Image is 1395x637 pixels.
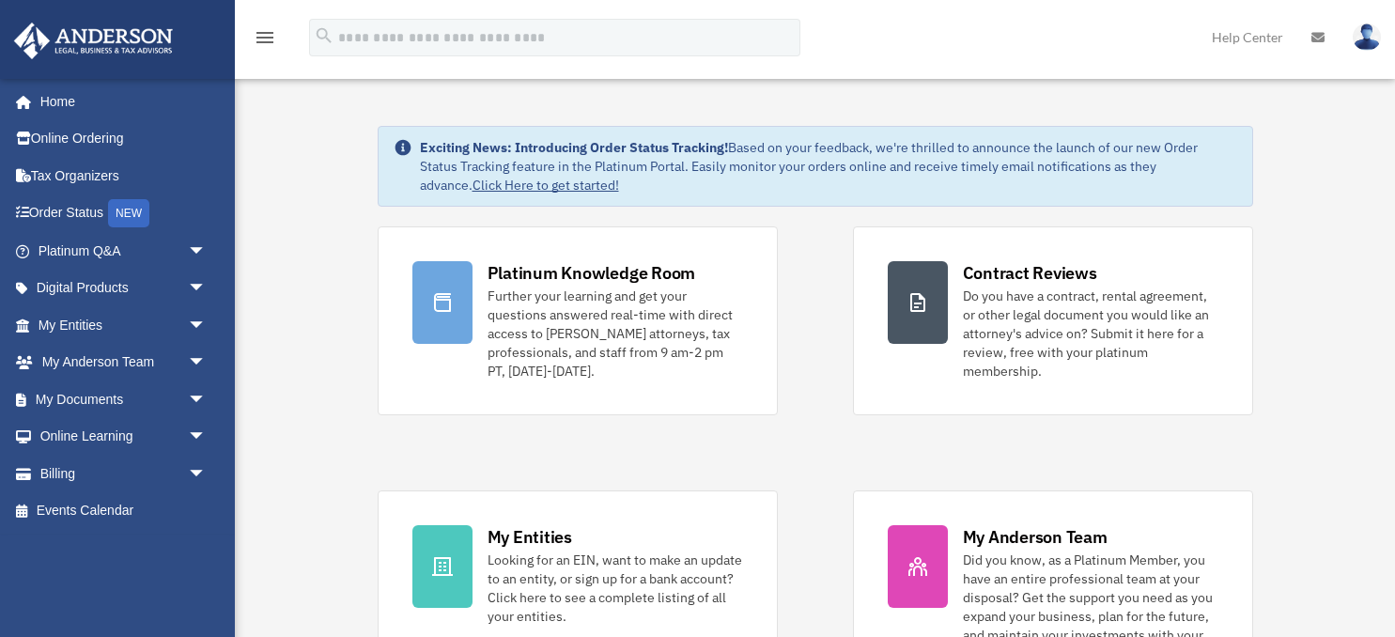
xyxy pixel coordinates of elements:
[963,261,1097,285] div: Contract Reviews
[13,455,235,492] a: Billingarrow_drop_down
[188,381,225,419] span: arrow_drop_down
[13,344,235,381] a: My Anderson Teamarrow_drop_down
[13,381,235,418] a: My Documentsarrow_drop_down
[473,177,619,194] a: Click Here to get started!
[13,306,235,344] a: My Entitiesarrow_drop_down
[378,226,778,415] a: Platinum Knowledge Room Further your learning and get your questions answered real-time with dire...
[853,226,1253,415] a: Contract Reviews Do you have a contract, rental agreement, or other legal document you would like...
[13,194,235,233] a: Order StatusNEW
[488,261,696,285] div: Platinum Knowledge Room
[108,199,149,227] div: NEW
[13,157,235,194] a: Tax Organizers
[254,26,276,49] i: menu
[314,25,334,46] i: search
[8,23,178,59] img: Anderson Advisors Platinum Portal
[420,138,1237,194] div: Based on your feedback, we're thrilled to announce the launch of our new Order Status Tracking fe...
[188,270,225,308] span: arrow_drop_down
[188,344,225,382] span: arrow_drop_down
[188,232,225,271] span: arrow_drop_down
[963,525,1108,549] div: My Anderson Team
[188,306,225,345] span: arrow_drop_down
[963,287,1218,381] div: Do you have a contract, rental agreement, or other legal document you would like an attorney's ad...
[188,418,225,457] span: arrow_drop_down
[13,83,225,120] a: Home
[488,287,743,381] div: Further your learning and get your questions answered real-time with direct access to [PERSON_NAM...
[13,492,235,530] a: Events Calendar
[13,418,235,456] a: Online Learningarrow_drop_down
[254,33,276,49] a: menu
[488,551,743,626] div: Looking for an EIN, want to make an update to an entity, or sign up for a bank account? Click her...
[13,232,235,270] a: Platinum Q&Aarrow_drop_down
[188,455,225,493] span: arrow_drop_down
[1353,23,1381,51] img: User Pic
[420,139,728,156] strong: Exciting News: Introducing Order Status Tracking!
[488,525,572,549] div: My Entities
[13,270,235,307] a: Digital Productsarrow_drop_down
[13,120,235,158] a: Online Ordering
